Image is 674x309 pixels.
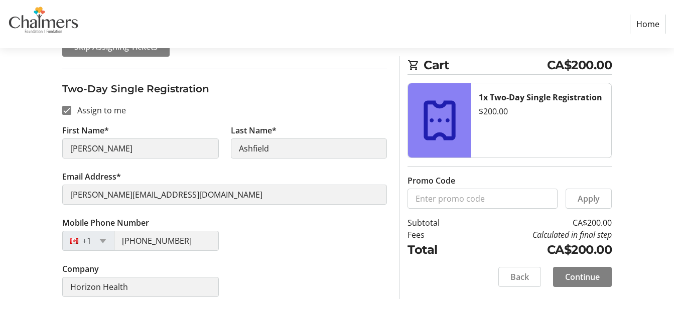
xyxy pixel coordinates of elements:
td: Total [408,241,466,259]
label: Assign to me [71,104,126,116]
h3: Two-Day Single Registration [62,81,387,96]
label: Last Name* [231,124,277,136]
input: Enter promo code [408,189,558,209]
button: Apply [566,189,612,209]
span: Cart [424,56,547,74]
span: Continue [565,271,600,283]
td: Subtotal [408,217,466,229]
img: Chalmers Foundation's Logo [8,4,79,44]
button: Back [498,267,541,287]
div: $200.00 [479,105,603,117]
input: (506) 234-5678 [114,231,219,251]
label: First Name* [62,124,109,136]
button: Continue [553,267,612,287]
td: CA$200.00 [467,241,612,259]
span: CA$200.00 [547,56,612,74]
button: Skip Assigning Tickets [62,37,170,57]
label: Promo Code [408,175,455,187]
td: CA$200.00 [467,217,612,229]
span: Apply [578,193,600,205]
label: Mobile Phone Number [62,217,149,229]
span: Back [510,271,529,283]
label: Email Address* [62,171,121,183]
label: Company [62,263,99,275]
td: Fees [408,229,466,241]
strong: 1x Two-Day Single Registration [479,92,602,103]
td: Calculated in final step [467,229,612,241]
a: Home [630,15,666,34]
